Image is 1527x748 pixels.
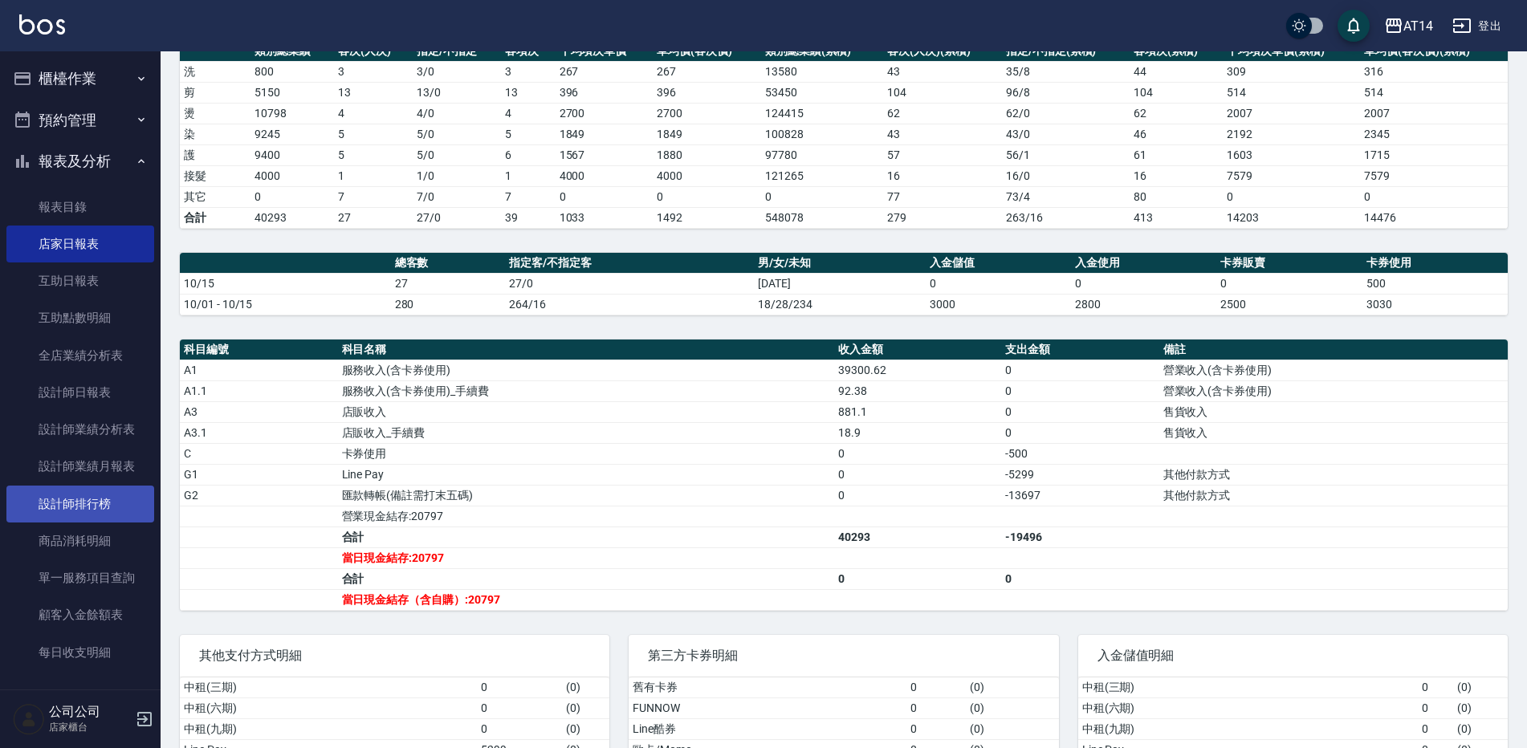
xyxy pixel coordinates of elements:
[180,697,477,718] td: 中租(六期)
[562,677,609,698] td: ( 0 )
[629,697,906,718] td: FUNNOW
[883,82,1001,103] td: 104
[334,61,413,82] td: 3
[505,253,754,274] th: 指定客/不指定客
[501,103,555,124] td: 4
[1002,165,1130,186] td: 16 / 0
[883,124,1001,144] td: 43
[6,262,154,299] a: 互助日報表
[1362,273,1508,294] td: 500
[477,697,562,718] td: 0
[1130,165,1223,186] td: 16
[883,186,1001,207] td: 77
[180,485,338,506] td: G2
[1001,339,1159,360] th: 支出金額
[754,294,926,315] td: 18/28/234
[556,103,654,124] td: 2700
[180,207,250,228] td: 合計
[6,559,154,596] a: 單一服務項目查詢
[653,165,761,186] td: 4000
[1216,273,1362,294] td: 0
[1223,165,1360,186] td: 7579
[250,165,334,186] td: 4000
[1002,124,1130,144] td: 43 / 0
[1378,10,1439,43] button: AT14
[906,697,966,718] td: 0
[1453,718,1508,739] td: ( 0 )
[501,124,555,144] td: 5
[49,720,131,734] p: 店家櫃台
[501,207,555,228] td: 39
[1360,144,1508,165] td: 1715
[1223,82,1360,103] td: 514
[834,443,1001,464] td: 0
[1159,485,1508,506] td: 其他付款方式
[334,165,413,186] td: 1
[1001,360,1159,380] td: 0
[653,103,761,124] td: 2700
[1097,648,1488,664] span: 入金儲值明細
[1223,124,1360,144] td: 2192
[1216,253,1362,274] th: 卡券販賣
[1002,186,1130,207] td: 73 / 4
[1001,443,1159,464] td: -500
[1002,144,1130,165] td: 56 / 1
[413,61,501,82] td: 3 / 0
[1071,294,1216,315] td: 2800
[761,124,884,144] td: 100828
[180,360,338,380] td: A1
[250,186,334,207] td: 0
[1002,103,1130,124] td: 62 / 0
[761,144,884,165] td: 97780
[1216,294,1362,315] td: 2500
[1001,422,1159,443] td: 0
[338,422,835,443] td: 店販收入_手續費
[834,380,1001,401] td: 92.38
[180,443,338,464] td: C
[556,61,654,82] td: 267
[834,526,1001,547] td: 40293
[1001,526,1159,547] td: -19496
[180,718,477,739] td: 中租(九期)
[1159,380,1508,401] td: 營業收入(含卡券使用)
[180,294,391,315] td: 10/01 - 10/15
[338,506,835,526] td: 營業現金結存:20797
[477,718,562,739] td: 0
[761,207,884,228] td: 548078
[883,144,1001,165] td: 57
[1001,485,1159,506] td: -13697
[1223,186,1360,207] td: 0
[1078,697,1418,718] td: 中租(六期)
[1360,82,1508,103] td: 514
[556,186,654,207] td: 0
[1360,61,1508,82] td: 316
[1418,718,1453,739] td: 0
[906,718,966,739] td: 0
[334,144,413,165] td: 5
[1362,294,1508,315] td: 3030
[883,61,1001,82] td: 43
[1362,253,1508,274] th: 卡券使用
[653,207,761,228] td: 1492
[250,124,334,144] td: 9245
[1418,697,1453,718] td: 0
[334,103,413,124] td: 4
[754,253,926,274] th: 男/女/未知
[1446,11,1508,41] button: 登出
[926,253,1071,274] th: 入金儲值
[834,464,1001,485] td: 0
[754,273,926,294] td: [DATE]
[180,124,250,144] td: 染
[966,718,1058,739] td: ( 0 )
[391,294,506,315] td: 280
[883,207,1001,228] td: 279
[562,718,609,739] td: ( 0 )
[1130,207,1223,228] td: 413
[180,273,391,294] td: 10/15
[1002,82,1130,103] td: 96 / 8
[6,226,154,262] a: 店家日報表
[834,360,1001,380] td: 39300.62
[334,82,413,103] td: 13
[1403,16,1433,36] div: AT14
[1159,339,1508,360] th: 備註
